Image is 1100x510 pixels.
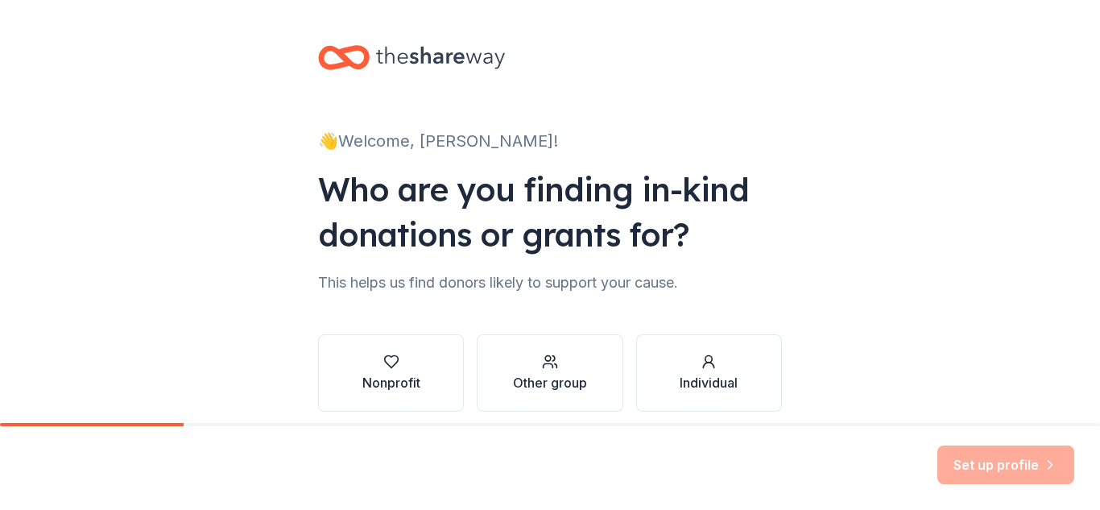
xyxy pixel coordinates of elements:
div: Other group [513,373,587,392]
button: Individual [636,334,782,412]
div: Who are you finding in-kind donations or grants for? [318,167,782,257]
div: Nonprofit [362,373,420,392]
div: Individual [680,373,738,392]
div: 👋 Welcome, [PERSON_NAME]! [318,128,782,154]
div: This helps us find donors likely to support your cause. [318,270,782,296]
button: Other group [477,334,622,412]
button: Nonprofit [318,334,464,412]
